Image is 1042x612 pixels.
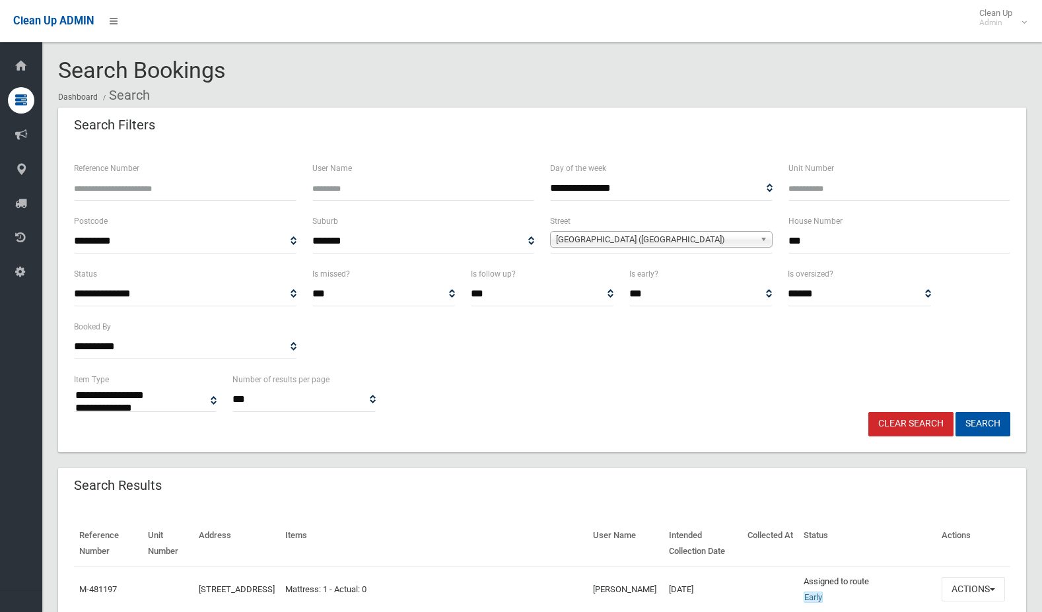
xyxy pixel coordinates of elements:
span: Clean Up [973,8,1025,28]
th: Intended Collection Date [664,521,742,566]
label: Postcode [74,214,108,228]
label: Reference Number [74,161,139,176]
th: Reference Number [74,521,143,566]
label: Is early? [629,267,658,281]
th: User Name [588,521,664,566]
label: Is oversized? [788,267,833,281]
a: M-481197 [79,584,117,594]
th: Address [193,521,280,566]
label: Is missed? [312,267,350,281]
span: Clean Up ADMIN [13,15,94,27]
label: Day of the week [550,161,606,176]
span: Early [804,592,823,603]
th: Status [798,521,936,566]
a: Clear Search [868,412,954,436]
label: Status [74,267,97,281]
header: Search Filters [58,112,171,138]
button: Actions [942,577,1005,601]
small: Admin [979,18,1012,28]
th: Collected At [742,521,798,566]
label: Booked By [74,320,111,334]
button: Search [955,412,1010,436]
label: Item Type [74,372,109,387]
th: Items [280,521,588,566]
th: Actions [936,521,1010,566]
label: Is follow up? [471,267,516,281]
label: Unit Number [788,161,834,176]
header: Search Results [58,473,178,498]
span: Search Bookings [58,57,226,83]
label: House Number [788,214,843,228]
a: Dashboard [58,92,98,102]
span: [GEOGRAPHIC_DATA] ([GEOGRAPHIC_DATA]) [556,232,755,248]
label: Suburb [312,214,338,228]
li: Search [100,83,150,108]
label: Street [550,214,571,228]
label: User Name [312,161,352,176]
a: [STREET_ADDRESS] [199,584,275,594]
th: Unit Number [143,521,193,566]
label: Number of results per page [232,372,330,387]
